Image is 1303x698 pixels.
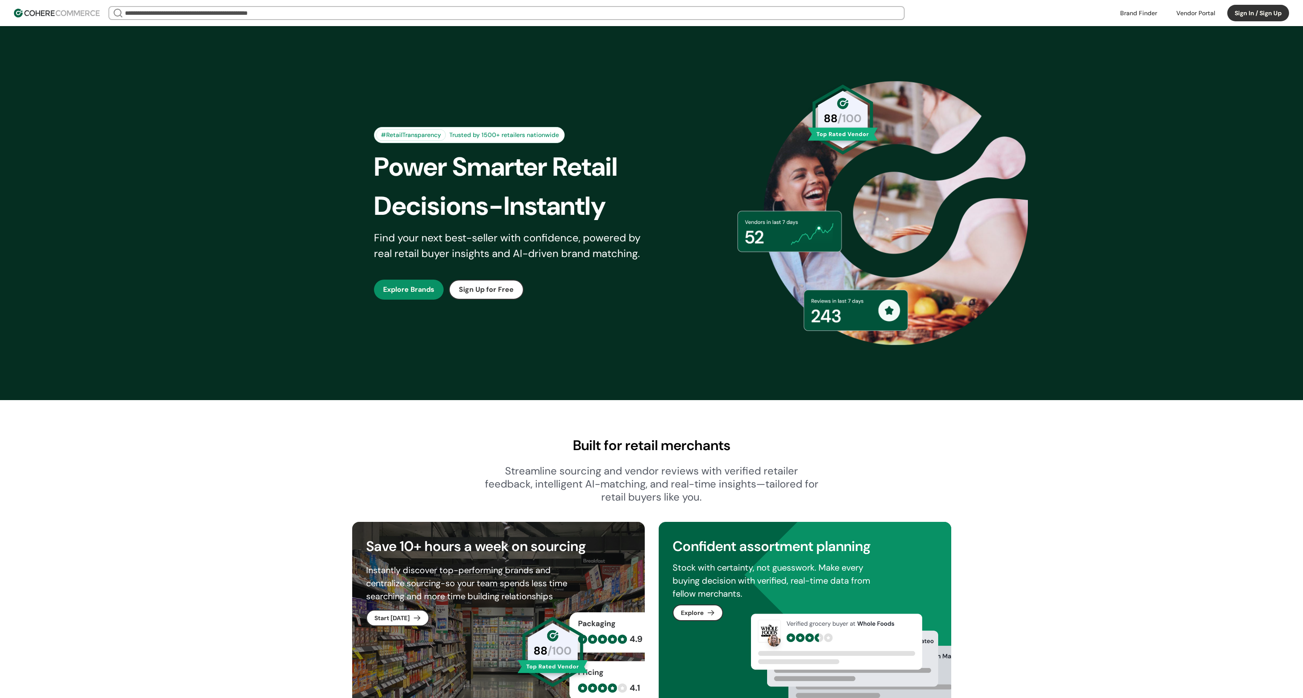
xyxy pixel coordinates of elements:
div: Power Smarter Retail [374,147,667,187]
img: Cohere Logo [14,9,100,17]
button: Sign In / Sign Up [1227,5,1289,21]
div: #RetailTransparency [376,129,446,141]
div: Save 10+ hours a week on sourcing [366,536,631,557]
div: Built for retail merchants [352,435,951,456]
div: Streamline sourcing and vendor reviews with verified retailer feedback, intelligent AI-matching, ... [485,464,819,504]
div: Find your next best-seller with confidence, powered by real retail buyer insights and AI-driven b... [374,230,652,261]
button: Start [DATE] [366,610,429,626]
button: Sign Up for Free [449,280,524,300]
div: Decisions-Instantly [374,187,667,226]
button: Explore [673,604,723,621]
div: Trusted by 1500+ retailers nationwide [446,130,562,140]
div: Confident assortment planning [673,536,937,557]
div: Stock with certainty, not guesswork. Make every buying decision with verified, real-time data fro... [673,561,889,600]
button: Explore Brands [374,280,444,300]
div: Instantly discover top-performing brands and centralize sourcing-so your team spends less time se... [366,564,582,603]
